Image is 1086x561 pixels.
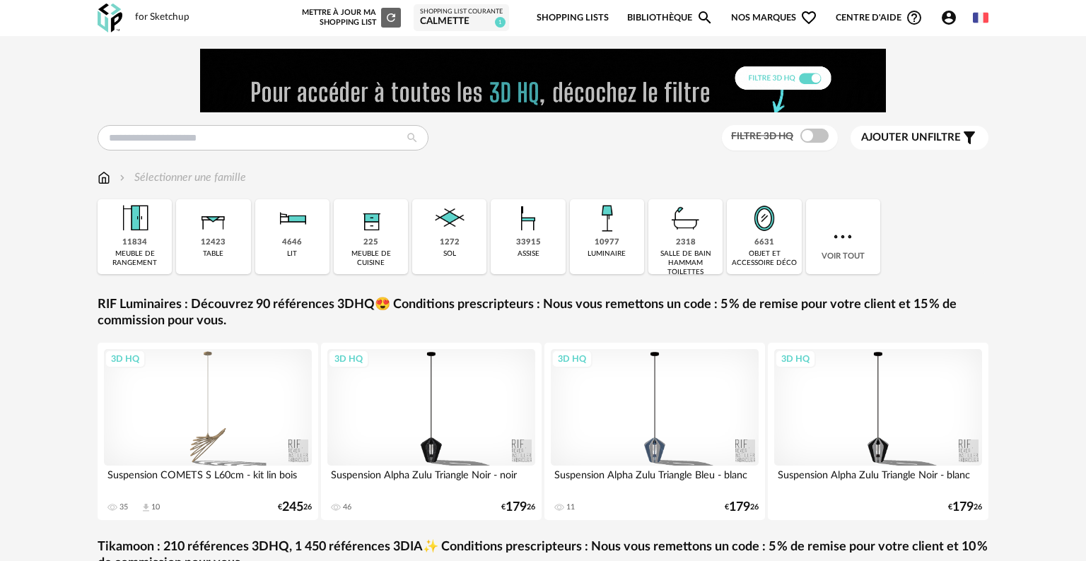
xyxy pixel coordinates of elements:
div: 3D HQ [328,350,369,368]
img: svg+xml;base64,PHN2ZyB3aWR0aD0iMTYiIGhlaWdodD0iMTYiIHZpZXdCb3g9IjAgMCAxNiAxNiIgZmlsbD0ibm9uZSIgeG... [117,170,128,186]
img: Literie.png [273,199,311,237]
div: Mettre à jour ma Shopping List [299,8,401,28]
div: € 26 [278,502,312,512]
div: 3D HQ [775,350,816,368]
img: Table.png [194,199,233,237]
img: Meuble%20de%20rangement.png [116,199,154,237]
div: 225 [363,237,378,248]
div: 10 [151,502,160,512]
span: 245 [282,502,303,512]
a: Shopping Lists [537,1,609,35]
span: Filter icon [961,129,978,146]
div: Suspension Alpha Zulu Triangle Noir - noir [327,466,535,494]
span: Download icon [141,502,151,513]
img: Miroir.png [745,199,783,237]
div: meuble de cuisine [338,249,404,268]
div: 10977 [595,237,619,248]
span: 179 [506,502,527,512]
img: svg+xml;base64,PHN2ZyB3aWR0aD0iMTYiIGhlaWdodD0iMTciIHZpZXdCb3g9IjAgMCAxNiAxNyIgZmlsbD0ibm9uZSIgeG... [98,170,110,186]
span: Magnify icon [696,9,713,26]
span: Account Circle icon [940,9,957,26]
div: 46 [343,502,351,512]
div: for Sketchup [135,11,189,24]
img: Sol.png [431,199,469,237]
span: Ajouter un [861,132,928,143]
div: 33915 [516,237,541,248]
div: lit [287,249,297,259]
img: more.7b13dc1.svg [830,224,856,249]
div: 3D HQ [551,350,592,368]
span: Help Circle Outline icon [906,9,923,26]
a: 3D HQ Suspension Alpha Zulu Triangle Bleu - blanc 11 €17926 [544,343,765,520]
img: Salle%20de%20bain.png [667,199,705,237]
div: Shopping List courante [420,8,503,16]
div: € 26 [948,502,982,512]
div: 11 [566,502,575,512]
div: objet et accessoire déco [731,249,797,268]
div: luminaire [588,249,626,259]
div: 35 [119,502,128,512]
div: 3D HQ [105,350,146,368]
div: 1272 [440,237,460,248]
span: Heart Outline icon [800,9,817,26]
a: BibliothèqueMagnify icon [627,1,713,35]
a: Shopping List courante Calmette 1 [420,8,503,28]
img: OXP [98,4,122,33]
div: 2318 [676,237,696,248]
div: Voir tout [806,199,880,274]
span: Filtre 3D HQ [731,131,793,141]
div: 12423 [201,237,226,248]
a: 3D HQ Suspension COMETS S L60cm - kit lin bois 35 Download icon 10 €24526 [98,343,318,520]
a: 3D HQ Suspension Alpha Zulu Triangle Noir - blanc €17926 [768,343,988,520]
a: RIF Luminaires : Découvrez 90 références 3DHQ😍 Conditions prescripteurs : Nous vous remettons un ... [98,297,988,330]
button: Ajouter unfiltre Filter icon [851,126,988,150]
div: Suspension Alpha Zulu Triangle Noir - blanc [774,466,982,494]
span: Centre d'aideHelp Circle Outline icon [836,9,923,26]
div: Sélectionner une famille [117,170,246,186]
span: Nos marques [731,1,817,35]
span: Account Circle icon [940,9,964,26]
img: fr [973,10,988,25]
img: Assise.png [509,199,547,237]
div: 11834 [122,237,147,248]
div: € 26 [725,502,759,512]
img: FILTRE%20HQ%20NEW_V1%20(4).gif [200,49,886,112]
span: 1 [495,17,506,28]
div: meuble de rangement [102,249,168,268]
div: table [203,249,223,259]
img: Rangement.png [352,199,390,237]
div: Suspension Alpha Zulu Triangle Bleu - blanc [551,466,759,494]
img: Luminaire.png [588,199,626,237]
div: assise [518,249,539,259]
span: 179 [952,502,974,512]
span: filtre [861,131,961,145]
div: sol [443,249,456,259]
div: 6631 [754,237,774,248]
div: salle de bain hammam toilettes [653,249,718,277]
span: Refresh icon [385,13,397,21]
div: 4646 [282,237,302,248]
div: € 26 [501,502,535,512]
div: Calmette [420,16,503,28]
a: 3D HQ Suspension Alpha Zulu Triangle Noir - noir 46 €17926 [321,343,542,520]
div: Suspension COMETS S L60cm - kit lin bois [104,466,312,494]
span: 179 [729,502,750,512]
